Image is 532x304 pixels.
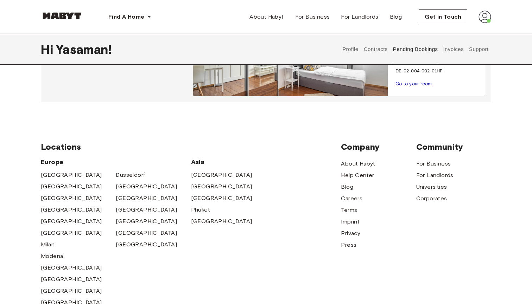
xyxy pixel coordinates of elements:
[335,10,384,24] a: For Landlords
[290,10,336,24] a: For Business
[395,81,432,86] a: Go to your room
[442,34,464,65] button: Invoices
[419,9,467,24] button: Get in Touch
[41,240,55,249] a: Milan
[244,10,289,24] a: About Habyt
[341,206,357,214] a: Terms
[41,229,102,237] a: [GEOGRAPHIC_DATA]
[41,275,102,284] a: [GEOGRAPHIC_DATA]
[191,158,266,166] span: Asia
[41,206,102,214] a: [GEOGRAPHIC_DATA]
[416,194,447,203] a: Corporates
[191,217,252,226] a: [GEOGRAPHIC_DATA]
[395,68,482,75] p: DE-02-004-002-01HF
[41,287,102,295] a: [GEOGRAPHIC_DATA]
[341,171,374,180] a: Help Center
[41,171,102,179] a: [GEOGRAPHIC_DATA]
[416,160,451,168] a: For Business
[41,194,102,202] a: [GEOGRAPHIC_DATA]
[416,142,491,152] span: Community
[116,194,177,202] a: [GEOGRAPHIC_DATA]
[191,171,252,179] a: [GEOGRAPHIC_DATA]
[116,217,177,226] a: [GEOGRAPHIC_DATA]
[392,34,439,65] button: Pending Bookings
[341,194,362,203] a: Careers
[41,158,191,166] span: Europe
[116,182,177,191] a: [GEOGRAPHIC_DATA]
[341,241,356,249] a: Press
[191,194,252,202] a: [GEOGRAPHIC_DATA]
[341,13,378,21] span: For Landlords
[191,182,252,191] a: [GEOGRAPHIC_DATA]
[41,264,102,272] a: [GEOGRAPHIC_DATA]
[108,13,144,21] span: Find A Home
[103,10,157,24] button: Find A Home
[41,252,63,260] a: Modena
[341,160,375,168] a: About Habyt
[363,34,388,65] button: Contracts
[41,42,56,57] span: Hi
[116,229,177,237] a: [GEOGRAPHIC_DATA]
[341,229,360,238] a: Privacy
[425,13,461,21] span: Get in Touch
[41,217,102,226] a: [GEOGRAPHIC_DATA]
[41,12,83,19] img: Habyt
[116,240,177,249] a: [GEOGRAPHIC_DATA]
[342,34,360,65] button: Profile
[56,42,112,57] span: Yasaman !
[341,142,416,152] span: Company
[340,34,491,65] div: user profile tabs
[295,13,330,21] span: For Business
[116,206,177,214] a: [GEOGRAPHIC_DATA]
[41,182,102,191] a: [GEOGRAPHIC_DATA]
[390,13,402,21] span: Blog
[479,11,491,23] img: avatar
[468,34,489,65] button: Support
[384,10,408,24] a: Blog
[249,13,284,21] span: About Habyt
[341,183,353,191] a: Blog
[416,171,454,180] a: For Landlords
[416,183,447,191] a: Universities
[191,206,210,214] a: Phuket
[41,142,341,152] span: Locations
[341,218,360,226] a: Imprint
[116,171,145,179] a: Dusseldorf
